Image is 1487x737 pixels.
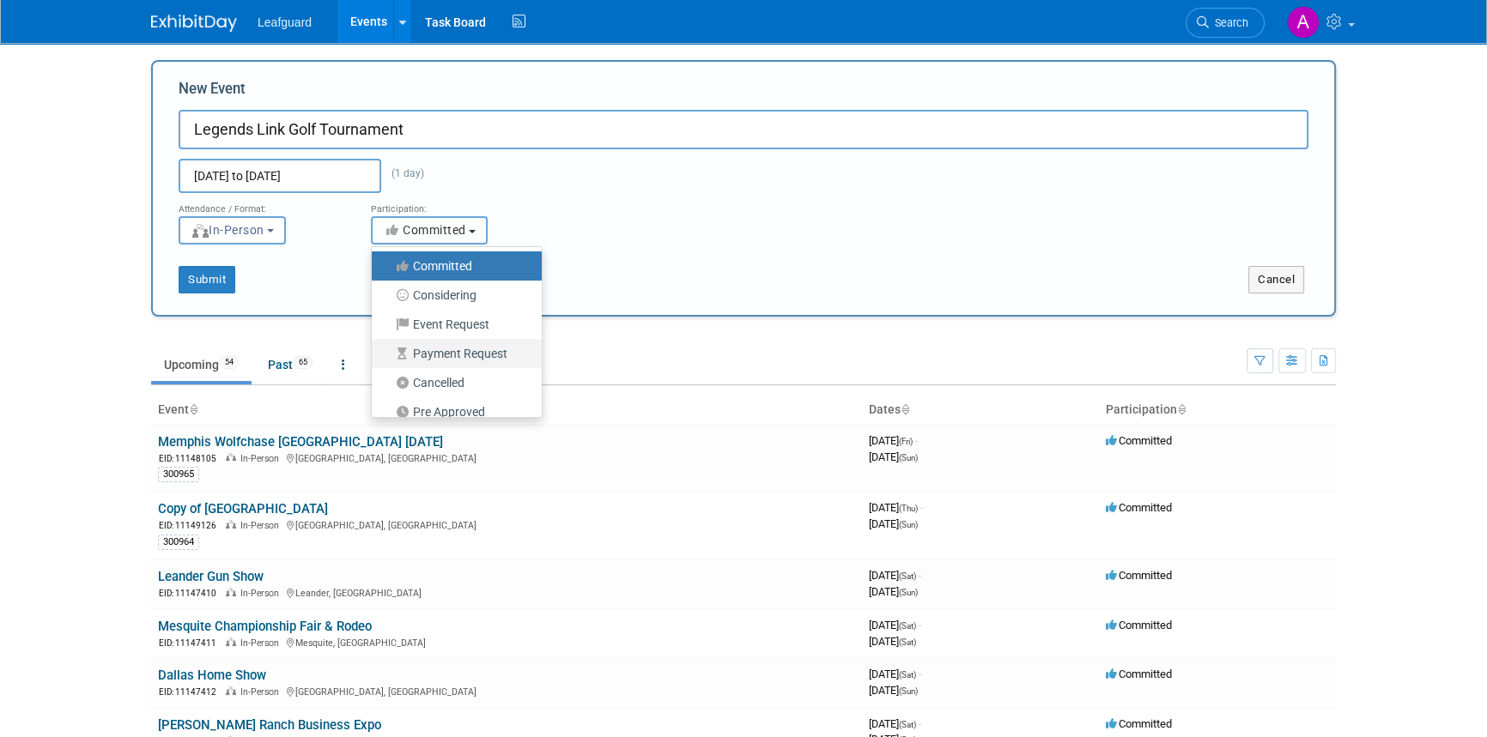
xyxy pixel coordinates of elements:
[380,342,525,365] label: Payment Request
[1106,569,1172,582] span: Committed
[158,668,266,683] a: Dallas Home Show
[869,501,923,514] span: [DATE]
[899,520,918,529] span: (Sun)
[1106,717,1172,730] span: Committed
[294,356,313,369] span: 65
[899,686,918,696] span: (Sun)
[919,668,921,680] span: -
[1209,16,1248,29] span: Search
[869,450,918,463] span: [DATE]
[381,167,424,179] span: (1 day)
[158,517,855,532] div: [GEOGRAPHIC_DATA], [GEOGRAPHIC_DATA]
[899,720,916,729] span: (Sat)
[899,571,916,581] span: (Sat)
[158,585,855,600] div: Leander, [GEOGRAPHIC_DATA]
[899,637,916,647] span: (Sat)
[189,402,197,416] a: Sort by Event Name
[380,401,525,423] label: Pre Approved
[158,684,855,698] div: [GEOGRAPHIC_DATA], [GEOGRAPHIC_DATA]
[1248,266,1304,293] button: Cancel
[1106,619,1172,631] span: Committed
[371,216,488,245] button: Committed
[179,79,246,106] label: New Event
[158,450,855,465] div: [GEOGRAPHIC_DATA], [GEOGRAPHIC_DATA]
[899,621,916,631] span: (Sat)
[869,619,921,631] span: [DATE]
[1186,8,1265,38] a: Search
[899,504,918,513] span: (Thu)
[899,588,918,597] span: (Sun)
[899,670,916,680] span: (Sat)
[869,517,918,530] span: [DATE]
[179,216,286,245] button: In-Person
[380,255,525,277] label: Committed
[380,284,525,306] label: Considering
[158,535,199,550] div: 300964
[158,434,443,450] a: Memphis Wolfchase [GEOGRAPHIC_DATA] [DATE]
[191,223,264,237] span: In-Person
[158,717,381,733] a: [PERSON_NAME] Ranch Business Expo
[226,588,236,596] img: In-Person Event
[159,589,223,598] span: EID: 11147410
[240,686,284,698] span: In-Person
[869,434,918,447] span: [DATE]
[151,396,862,425] th: Event
[869,569,921,582] span: [DATE]
[179,266,235,293] button: Submit
[179,159,381,193] input: Start Date - End Date
[915,434,918,447] span: -
[226,637,236,646] img: In-Person Event
[158,501,328,517] a: Copy of [GEOGRAPHIC_DATA]
[240,453,284,464] span: In-Person
[159,454,223,463] span: EID: 11148105
[240,637,284,649] span: In-Person
[869,668,921,680] span: [DATE]
[869,684,918,697] span: [DATE]
[899,437,913,446] span: (Fri)
[240,588,284,599] span: In-Person
[158,635,855,649] div: Mesquite, [GEOGRAPHIC_DATA]
[179,193,345,215] div: Attendance / Format:
[862,396,1099,425] th: Dates
[151,15,237,32] img: ExhibitDay
[151,348,252,381] a: Upcoming54
[919,717,921,730] span: -
[159,521,223,530] span: EID: 11149126
[869,635,916,648] span: [DATE]
[1099,396,1336,425] th: Participation
[1106,501,1172,514] span: Committed
[920,501,923,514] span: -
[179,110,1308,149] input: Name of Trade Show / Conference
[371,193,537,215] div: Participation:
[869,717,921,730] span: [DATE]
[158,467,199,482] div: 300965
[383,223,466,237] span: Committed
[919,569,921,582] span: -
[159,687,223,697] span: EID: 11147412
[226,453,236,462] img: In-Person Event
[899,453,918,462] span: (Sun)
[1106,434,1172,447] span: Committed
[258,15,312,29] span: Leafguard
[158,619,372,634] a: Mesquite Championship Fair & Rodeo
[240,520,284,531] span: In-Person
[220,356,239,369] span: 54
[380,313,525,335] label: Event Request
[159,638,223,648] span: EID: 11147411
[869,585,918,598] span: [DATE]
[1177,402,1186,416] a: Sort by Participation Type
[1287,6,1320,39] img: Arlene Duncan
[255,348,325,381] a: Past65
[226,520,236,529] img: In-Person Event
[919,619,921,631] span: -
[901,402,909,416] a: Sort by Start Date
[226,686,236,695] img: In-Person Event
[1106,668,1172,680] span: Committed
[380,372,525,394] label: Cancelled
[158,569,264,584] a: Leander Gun Show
